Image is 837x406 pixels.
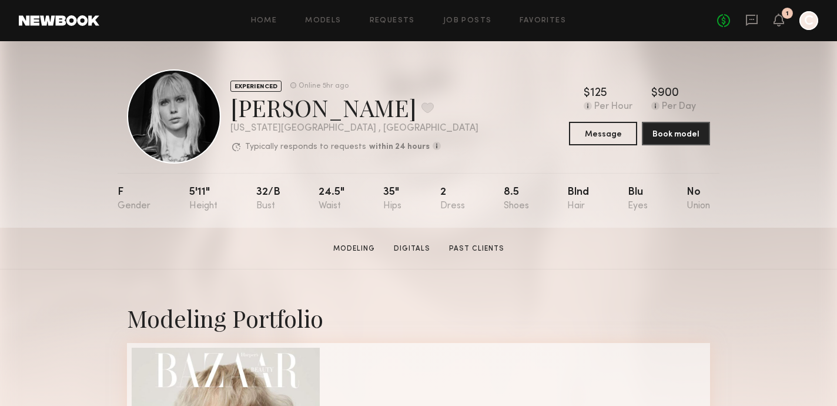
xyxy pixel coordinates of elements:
div: [PERSON_NAME] [230,92,478,123]
div: No [687,187,710,211]
div: $ [584,88,590,99]
a: Past Clients [444,244,509,254]
div: Per Day [662,102,696,112]
div: 24.5" [319,187,344,211]
div: 2 [440,187,465,211]
div: F [118,187,150,211]
div: [US_STATE][GEOGRAPHIC_DATA] , [GEOGRAPHIC_DATA] [230,124,478,134]
a: Job Posts [443,17,492,25]
p: Typically responds to requests [245,143,366,151]
div: $ [651,88,658,99]
a: Home [251,17,277,25]
div: Per Hour [594,102,632,112]
div: Modeling Portfolio [127,302,710,334]
div: 35" [383,187,401,211]
a: Modeling [329,244,380,254]
div: 125 [590,88,607,99]
div: Blnd [567,187,589,211]
div: 32/b [256,187,280,211]
div: 1 [786,11,789,17]
a: Favorites [520,17,566,25]
a: Requests [370,17,415,25]
div: Online 5hr ago [299,82,349,90]
div: 8.5 [504,187,529,211]
div: 900 [658,88,679,99]
button: Message [569,122,637,145]
b: within 24 hours [369,143,430,151]
a: C [799,11,818,30]
a: Digitals [389,244,435,254]
button: Book model [642,122,710,145]
div: 5'11" [189,187,217,211]
a: Models [305,17,341,25]
div: Blu [628,187,648,211]
div: EXPERIENCED [230,81,282,92]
